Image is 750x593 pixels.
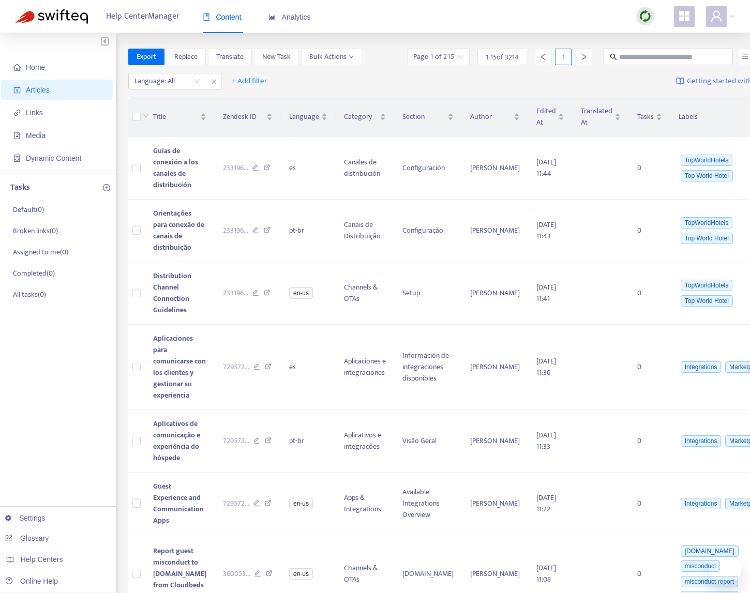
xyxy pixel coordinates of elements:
td: 0 [629,262,670,325]
span: Bulk Actions [309,51,354,63]
th: Zendesk ID [215,97,281,137]
span: area-chart [268,13,276,21]
p: Tasks [10,181,30,194]
img: sync.dc5367851b00ba804db3.png [639,10,652,23]
span: 233196 ... [223,287,248,299]
span: TopWorldHotels [681,280,732,291]
span: unordered-list [741,53,748,60]
td: [PERSON_NAME] [462,262,528,325]
p: Completed ( 0 ) [13,268,55,279]
span: user [710,10,723,22]
td: Configuración [394,137,462,200]
button: Translate [208,49,252,65]
span: [DATE] 11:22 [536,492,556,515]
span: New Task [262,51,291,63]
span: [DATE] 11:41 [536,281,556,305]
span: down [349,54,354,59]
th: Translated At [573,97,629,137]
span: Distribution Channel Connection Guidelines [153,270,191,316]
span: Translate [216,51,244,63]
span: 729572 ... [223,435,249,447]
span: Edited At [536,105,556,128]
span: Integrations [681,361,722,373]
span: Title [153,111,198,123]
span: 729572 ... [223,498,249,509]
td: 0 [629,325,670,410]
img: image-link [676,77,684,85]
td: Channels & OTAs [336,262,394,325]
span: Content [203,13,242,21]
span: Replace [174,51,198,63]
span: Home [26,63,45,71]
span: left [539,53,547,60]
td: Aplicativos e integrações [336,410,394,473]
span: Top World Hotel [681,233,733,244]
th: Category [336,97,394,137]
th: Title [145,97,215,137]
span: Zendesk ID [223,111,265,123]
span: [DOMAIN_NAME] [681,545,739,557]
th: Tasks [629,97,670,137]
td: pt-br [281,200,336,262]
td: Aplicaciones e integraciones [336,325,394,410]
span: [DATE] 11:36 [536,355,556,378]
span: Translated At [581,105,612,128]
span: Guías de conexión a los canales de distribución [153,145,198,191]
span: right [580,53,588,60]
span: TopWorldHotels [681,217,732,229]
td: [PERSON_NAME] [462,410,528,473]
span: [DATE] 11:43 [536,219,556,242]
span: misconduct report [681,576,738,587]
span: TopWorldHotels [681,155,732,166]
span: 360053 ... [223,568,250,580]
span: Top World Hotel [681,170,733,181]
td: [PERSON_NAME] [462,200,528,262]
a: Online Help [5,577,58,585]
td: Canales de distribución [336,137,394,200]
span: account-book [13,86,21,94]
span: Media [26,131,46,140]
td: es [281,325,336,410]
span: Links [26,109,43,117]
span: en-us [289,498,313,509]
td: Configuração [394,200,462,262]
td: 0 [629,200,670,262]
span: down [143,113,149,119]
span: misconduct [681,560,721,572]
td: 0 [629,410,670,473]
span: Export [137,51,156,63]
td: pt-br [281,410,336,473]
p: All tasks ( 0 ) [13,289,46,300]
a: Glossary [5,534,49,542]
span: Dynamic Content [26,154,81,162]
td: Setup [394,262,462,325]
img: Swifteq [16,9,88,24]
span: appstore [678,10,691,22]
td: [PERSON_NAME] [462,137,528,200]
td: Información de integraciones disponibles [394,325,462,410]
td: 0 [629,137,670,200]
span: [DATE] 11:44 [536,156,556,179]
td: 0 [629,473,670,535]
span: plus-circle [103,184,110,191]
th: Author [462,97,528,137]
td: [PERSON_NAME] [462,473,528,535]
td: Visão Geral [394,410,462,473]
p: Default ( 0 ) [13,204,44,215]
span: Orientações para conexão de canais de distribuição [153,207,204,253]
iframe: Button to launch messaging window [709,552,742,585]
span: Author [470,111,512,123]
span: 233196 ... [223,225,248,236]
span: Tasks [637,111,654,123]
td: [PERSON_NAME] [462,325,528,410]
span: close [207,75,221,88]
span: Analytics [268,13,311,21]
span: link [13,109,21,116]
div: 1 [555,49,572,65]
th: Section [394,97,462,137]
button: + Add filter [224,73,275,89]
span: Section [402,111,445,123]
a: Settings [5,514,46,522]
button: Replace [166,49,206,65]
span: Integrations [681,498,722,509]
